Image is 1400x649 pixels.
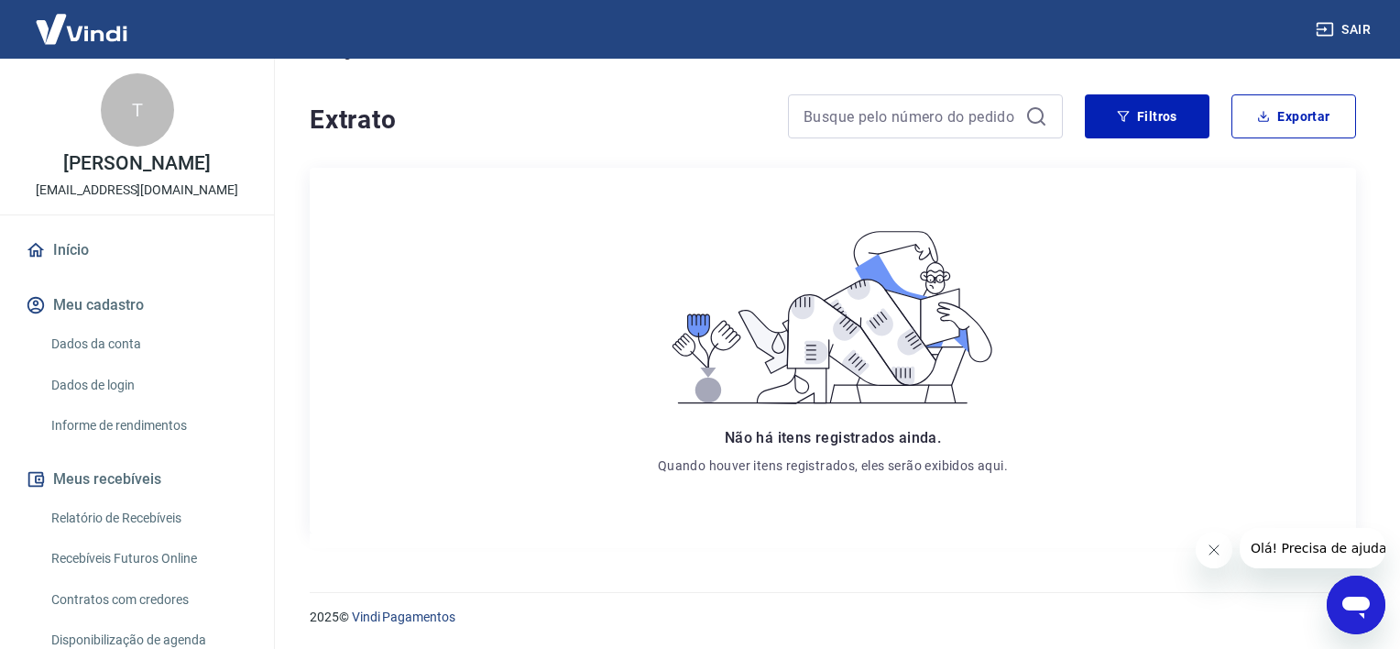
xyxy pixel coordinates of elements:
a: Informe de rendimentos [44,407,252,445]
iframe: Fechar mensagem [1196,532,1232,568]
a: Vindi Pagamentos [352,610,455,624]
a: Relatório de Recebíveis [44,500,252,537]
input: Busque pelo número do pedido [804,103,1018,130]
button: Sair [1312,13,1378,47]
span: Olá! Precisa de ajuda? [11,13,154,27]
div: T [101,73,174,147]
p: [PERSON_NAME] [63,154,210,173]
span: Não há itens registrados ainda. [725,429,941,446]
p: [EMAIL_ADDRESS][DOMAIN_NAME] [36,181,238,200]
a: Recebíveis Futuros Online [44,540,252,577]
a: Dados de login [44,367,252,404]
iframe: Mensagem da empresa [1240,528,1385,568]
button: Meus recebíveis [22,459,252,500]
img: Vindi [22,1,141,57]
button: Meu cadastro [22,285,252,325]
h4: Extrato [310,102,766,138]
p: 2025 © [310,608,1356,627]
a: Início [22,230,252,270]
button: Filtros [1085,94,1209,138]
a: Contratos com credores [44,581,252,619]
p: Quando houver itens registrados, eles serão exibidos aqui. [658,456,1008,475]
a: Dados da conta [44,325,252,363]
iframe: Botão para abrir a janela de mensagens [1327,576,1385,634]
button: Exportar [1231,94,1356,138]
